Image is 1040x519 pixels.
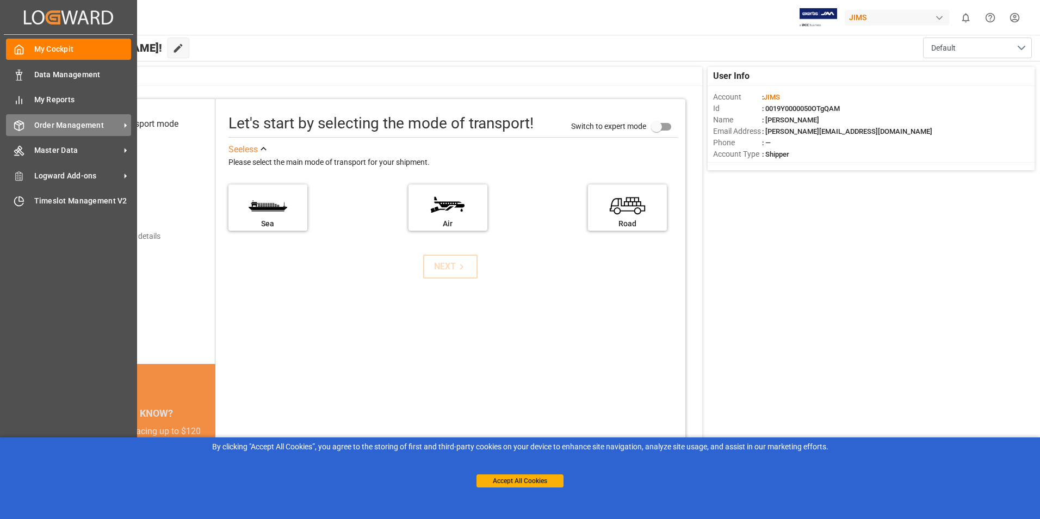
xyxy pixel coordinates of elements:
span: : 0019Y0000050OTgQAM [762,104,840,113]
span: Switch to expert mode [571,121,646,130]
span: Master Data [34,145,120,156]
span: : [PERSON_NAME][EMAIL_ADDRESS][DOMAIN_NAME] [762,127,932,135]
div: JIMS [845,10,949,26]
span: Logward Add-ons [34,170,120,182]
div: See less [228,143,258,156]
a: Data Management [6,64,131,85]
div: Let's start by selecting the mode of transport! [228,112,534,135]
span: Phone [713,137,762,149]
span: My Cockpit [34,44,132,55]
span: : [PERSON_NAME] [762,116,819,124]
span: Account Type [713,149,762,160]
div: Add shipping details [92,231,160,242]
span: Name [713,114,762,126]
div: Road [593,218,661,230]
span: Email Address [713,126,762,137]
img: Exertis%20JAM%20-%20Email%20Logo.jpg_1722504956.jpg [800,8,837,27]
span: : — [762,139,771,147]
span: User Info [713,70,750,83]
div: Please select the main mode of transport for your shipment. [228,156,678,169]
span: Default [931,42,956,54]
div: NEXT [434,260,467,273]
div: By clicking "Accept All Cookies”, you agree to the storing of first and third-party cookies on yo... [8,441,1032,453]
span: Id [713,103,762,114]
span: Timeslot Management V2 [34,195,132,207]
span: My Reports [34,94,132,106]
button: NEXT [423,255,478,279]
a: My Reports [6,89,131,110]
button: Accept All Cookies [476,474,564,487]
button: show 0 new notifications [954,5,978,30]
span: : [762,93,780,101]
button: next slide / item [200,425,215,503]
span: Hello [PERSON_NAME]! [45,38,162,58]
span: Account [713,91,762,103]
a: My Cockpit [6,39,131,60]
div: Sea [234,218,302,230]
span: JIMS [764,93,780,101]
button: Help Center [978,5,1002,30]
div: Air [414,218,482,230]
span: Order Management [34,120,120,131]
button: open menu [923,38,1032,58]
button: JIMS [845,7,954,28]
span: Data Management [34,69,132,81]
a: Timeslot Management V2 [6,190,131,212]
span: : Shipper [762,150,789,158]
